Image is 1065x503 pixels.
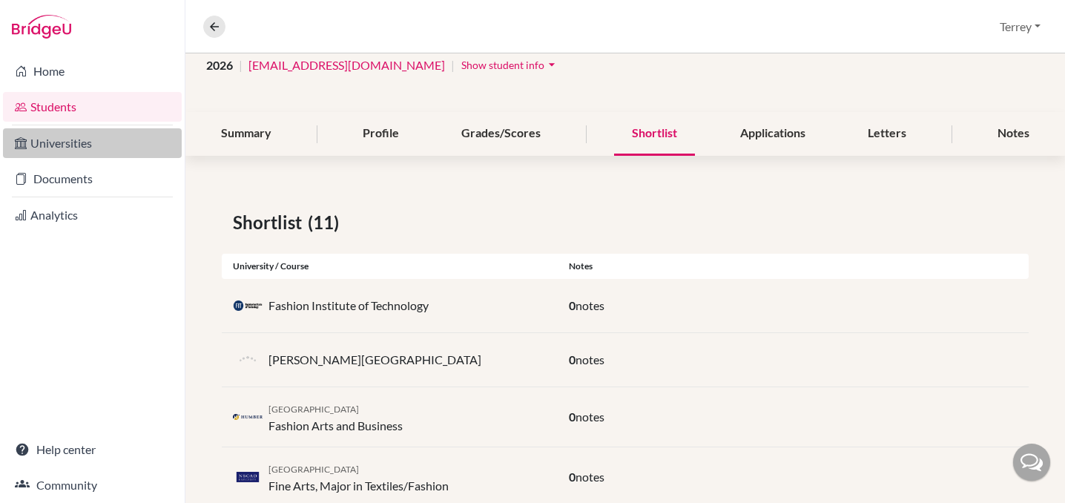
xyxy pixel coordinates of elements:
span: 0 [569,352,576,366]
span: Show student info [461,59,544,71]
span: [GEOGRAPHIC_DATA] [268,464,359,475]
button: Terrey [993,13,1047,41]
span: notes [576,470,604,484]
div: Notes [558,260,1029,273]
div: Notes [980,112,1047,156]
span: notes [576,352,604,366]
a: Help center [3,435,182,464]
img: ca_humber_ae5r115h.png [233,414,263,420]
i: arrow_drop_down [544,57,559,72]
a: Students [3,92,182,122]
a: [EMAIL_ADDRESS][DOMAIN_NAME] [248,56,445,74]
span: 0 [569,470,576,484]
a: Documents [3,164,182,194]
span: 0 [569,410,576,424]
div: Grades/Scores [444,112,558,156]
div: Letters [850,112,924,156]
div: Profile [345,112,417,156]
span: [GEOGRAPHIC_DATA] [268,404,359,415]
button: Show student infoarrow_drop_down [461,53,560,76]
img: default-university-logo-42dd438d0b49c2174d4c41c49dcd67eec2da6d16b3a2f6d5de70cc347232e317.png [233,345,263,375]
p: Fashion Institute of Technology [268,297,429,315]
span: 2026 [206,56,233,74]
span: | [239,56,243,74]
img: Bridge-U [12,15,71,39]
img: us_fitn_ov551sha.png [233,300,263,310]
a: Analytics [3,200,182,230]
a: Universities [3,128,182,158]
span: Help [34,10,65,24]
span: notes [576,298,604,312]
span: 0 [569,298,576,312]
div: Fine Arts, Major in Textiles/Fashion [268,459,449,495]
p: [PERSON_NAME][GEOGRAPHIC_DATA] [268,351,481,369]
a: Community [3,470,182,500]
span: (11) [308,209,345,236]
span: notes [576,410,604,424]
span: | [451,56,455,74]
div: Applications [722,112,823,156]
div: Summary [203,112,289,156]
div: Fashion Arts and Business [268,399,403,435]
span: Shortlist [233,209,308,236]
img: ca_nsca_mbdh_f25.png [233,472,263,483]
div: Shortlist [614,112,695,156]
div: University / Course [222,260,558,273]
a: Home [3,56,182,86]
